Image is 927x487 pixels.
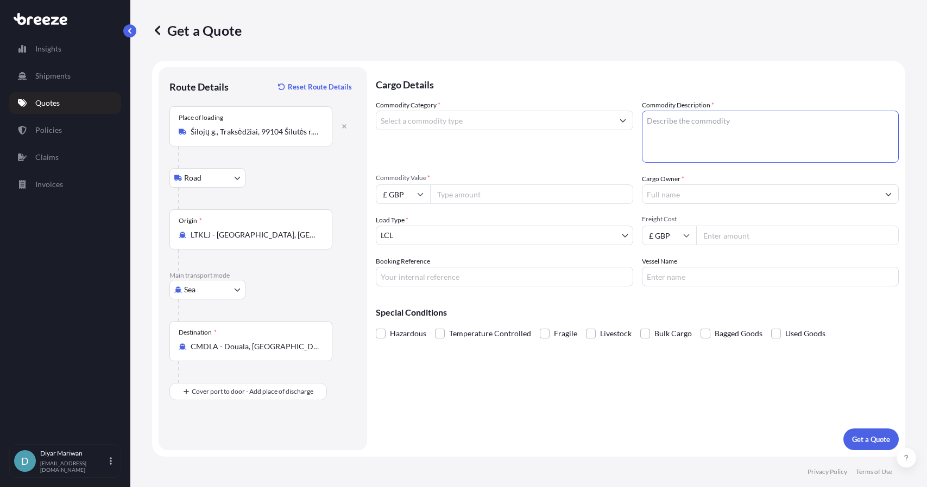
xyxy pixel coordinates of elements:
[179,113,223,122] div: Place of loading
[35,152,59,163] p: Claims
[169,168,245,188] button: Select transport
[696,226,899,245] input: Enter amount
[288,81,352,92] p: Reset Route Details
[376,215,408,226] span: Load Type
[376,226,633,245] button: LCL
[169,280,245,299] button: Select transport
[376,111,613,130] input: Select a commodity type
[785,325,825,342] span: Used Goods
[642,267,899,286] input: Enter name
[449,325,531,342] span: Temperature Controlled
[9,146,121,168] a: Claims
[191,229,319,240] input: Origin
[9,65,121,87] a: Shipments
[390,325,426,342] span: Hazardous
[376,256,430,267] label: Booking Reference
[273,78,356,95] button: Reset Route Details
[381,230,393,241] span: LCL
[642,100,714,111] label: Commodity Description
[430,184,633,204] input: Type amount
[376,67,899,100] p: Cargo Details
[600,325,632,342] span: Livestock
[191,126,319,137] input: Place of loading
[808,467,847,476] a: Privacy Policy
[152,22,242,39] p: Get a Quote
[642,184,879,204] input: Full name
[376,308,899,317] p: Special Conditions
[376,267,633,286] input: Your internal reference
[376,174,633,182] span: Commodity Value
[613,111,633,130] button: Show suggestions
[40,449,108,458] p: Diyar Mariwan
[856,467,892,476] a: Terms of Use
[642,174,684,184] label: Cargo Owner
[715,325,762,342] span: Bagged Goods
[169,271,356,280] p: Main transport mode
[843,428,899,450] button: Get a Quote
[554,325,577,342] span: Fragile
[184,172,201,183] span: Road
[179,328,217,337] div: Destination
[35,125,62,136] p: Policies
[9,119,121,141] a: Policies
[852,434,890,445] p: Get a Quote
[35,179,63,190] p: Invoices
[21,456,29,466] span: D
[376,100,440,111] label: Commodity Category
[192,386,313,397] span: Cover port to door - Add place of discharge
[179,216,202,225] div: Origin
[35,43,61,54] p: Insights
[35,71,71,81] p: Shipments
[879,184,898,204] button: Show suggestions
[9,92,121,114] a: Quotes
[40,460,108,473] p: [EMAIL_ADDRESS][DOMAIN_NAME]
[9,174,121,195] a: Invoices
[642,256,677,267] label: Vessel Name
[191,341,319,352] input: Destination
[654,325,692,342] span: Bulk Cargo
[35,98,60,108] p: Quotes
[9,38,121,60] a: Insights
[169,383,327,400] button: Cover port to door - Add place of discharge
[642,215,899,223] span: Freight Cost
[169,80,229,93] p: Route Details
[184,284,196,295] span: Sea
